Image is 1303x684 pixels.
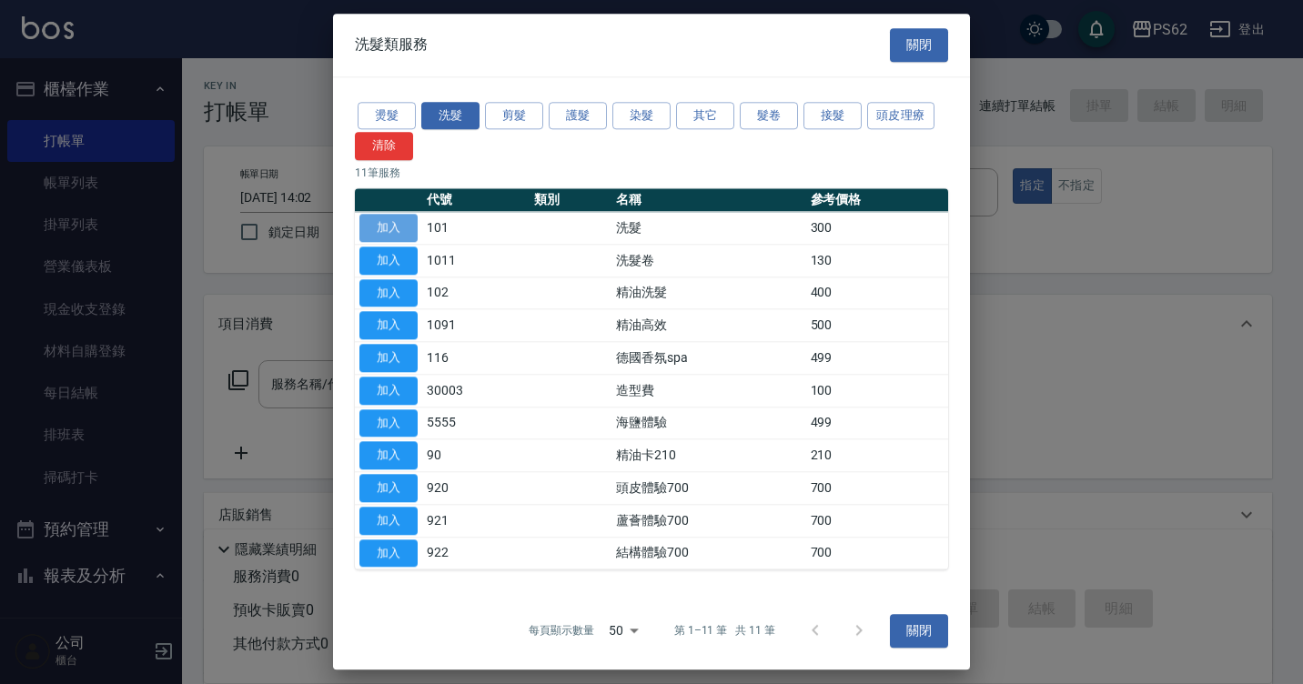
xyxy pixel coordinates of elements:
[674,623,775,639] p: 第 1–11 筆 共 11 筆
[422,472,530,505] td: 920
[890,28,948,62] button: 關閉
[611,212,805,245] td: 洗髮
[422,407,530,439] td: 5555
[422,439,530,472] td: 90
[358,102,416,130] button: 燙髮
[611,342,805,375] td: 德國香氛spa
[803,102,862,130] button: 接髮
[355,133,413,161] button: 清除
[549,102,607,130] button: 護髮
[601,607,645,656] div: 50
[611,439,805,472] td: 精油卡210
[359,539,418,568] button: 加入
[359,474,418,502] button: 加入
[359,214,418,242] button: 加入
[422,277,530,309] td: 102
[806,505,948,538] td: 700
[485,102,543,130] button: 剪髮
[422,537,530,569] td: 922
[359,442,418,470] button: 加入
[359,279,418,307] button: 加入
[422,375,530,407] td: 30003
[806,277,948,309] td: 400
[611,245,805,277] td: 洗髮卷
[422,245,530,277] td: 1011
[359,409,418,438] button: 加入
[529,623,594,639] p: 每頁顯示數量
[611,407,805,439] td: 海鹽體驗
[676,102,734,130] button: 其它
[611,472,805,505] td: 頭皮體驗700
[611,505,805,538] td: 蘆薈體驗700
[867,102,934,130] button: 頭皮理療
[359,312,418,340] button: 加入
[806,472,948,505] td: 700
[611,188,805,212] th: 名稱
[422,505,530,538] td: 921
[806,375,948,407] td: 100
[530,188,611,212] th: 類別
[806,188,948,212] th: 參考價格
[359,377,418,405] button: 加入
[806,245,948,277] td: 130
[355,36,428,55] span: 洗髮類服務
[890,614,948,648] button: 關閉
[806,537,948,569] td: 700
[740,102,798,130] button: 髮卷
[806,342,948,375] td: 499
[422,309,530,342] td: 1091
[422,212,530,245] td: 101
[611,277,805,309] td: 精油洗髮
[806,439,948,472] td: 210
[359,507,418,535] button: 加入
[422,188,530,212] th: 代號
[422,342,530,375] td: 116
[806,407,948,439] td: 499
[806,309,948,342] td: 500
[611,309,805,342] td: 精油高效
[359,344,418,372] button: 加入
[611,375,805,407] td: 造型費
[355,165,948,181] p: 11 筆服務
[421,102,480,130] button: 洗髮
[359,246,418,275] button: 加入
[612,102,671,130] button: 染髮
[806,212,948,245] td: 300
[611,537,805,569] td: 結構體驗700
